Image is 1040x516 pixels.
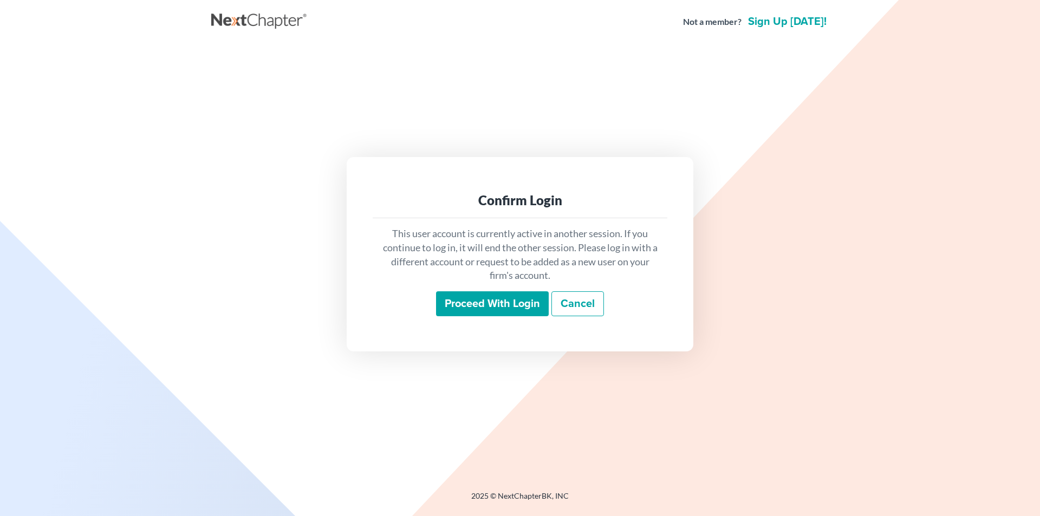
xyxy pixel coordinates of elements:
a: Cancel [551,291,604,316]
input: Proceed with login [436,291,549,316]
strong: Not a member? [683,16,742,28]
a: Sign up [DATE]! [746,16,829,27]
div: 2025 © NextChapterBK, INC [211,491,829,510]
p: This user account is currently active in another session. If you continue to log in, it will end ... [381,227,659,283]
div: Confirm Login [381,192,659,209]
